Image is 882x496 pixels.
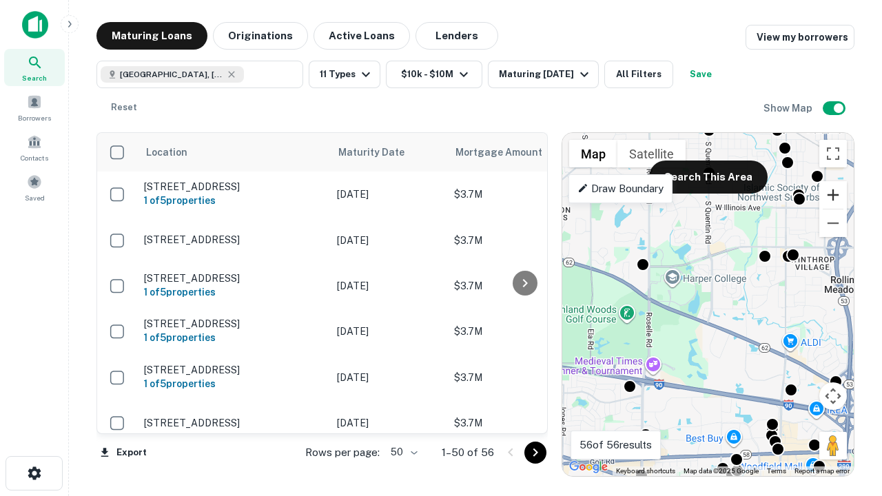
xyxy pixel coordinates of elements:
p: 1–50 of 56 [442,444,494,461]
p: 56 of 56 results [580,437,652,453]
div: Maturing [DATE] [499,66,593,83]
p: [DATE] [337,233,440,248]
button: Map camera controls [819,382,847,410]
p: $3.7M [454,370,592,385]
img: capitalize-icon.png [22,11,48,39]
button: Go to next page [524,442,546,464]
p: $3.7M [454,233,592,248]
img: Google [566,458,611,476]
button: Search This Area [649,161,768,194]
p: [STREET_ADDRESS] [144,318,323,330]
h6: 1 of 5 properties [144,376,323,391]
p: $3.7M [454,187,592,202]
h6: 1 of 5 properties [144,193,323,208]
h6: Show Map [763,101,814,116]
button: Originations [213,22,308,50]
div: 0 0 [562,133,854,476]
a: Search [4,49,65,86]
p: Rows per page: [305,444,380,461]
a: Open this area in Google Maps (opens a new window) [566,458,611,476]
p: [STREET_ADDRESS] [144,364,323,376]
button: Active Loans [314,22,410,50]
th: Maturity Date [330,133,447,172]
a: Borrowers [4,89,65,126]
span: [GEOGRAPHIC_DATA], [GEOGRAPHIC_DATA] [120,68,223,81]
p: [DATE] [337,415,440,431]
button: Export [96,442,150,463]
button: $10k - $10M [386,61,482,88]
p: Draw Boundary [577,180,664,197]
span: Borrowers [18,112,51,123]
button: Zoom out [819,209,847,237]
a: View my borrowers [746,25,854,50]
span: Contacts [21,152,48,163]
p: $3.7M [454,278,592,293]
p: [STREET_ADDRESS] [144,272,323,285]
a: Contacts [4,129,65,166]
button: Lenders [416,22,498,50]
p: $3.7M [454,415,592,431]
span: Saved [25,192,45,203]
a: Saved [4,169,65,206]
span: Search [22,72,47,83]
p: [DATE] [337,278,440,293]
button: Keyboard shortcuts [616,466,675,476]
button: Toggle fullscreen view [819,140,847,167]
button: Maturing [DATE] [488,61,599,88]
span: Maturity Date [338,144,422,161]
h6: 1 of 5 properties [144,330,323,345]
p: [DATE] [337,370,440,385]
p: [DATE] [337,187,440,202]
h6: 1 of 5 properties [144,285,323,300]
div: 50 [385,442,420,462]
iframe: Chat Widget [813,386,882,452]
a: Report a map error [794,467,850,475]
button: Reset [102,94,146,121]
p: [STREET_ADDRESS] [144,417,323,429]
button: Show satellite imagery [617,140,686,167]
p: [STREET_ADDRESS] [144,180,323,193]
span: Map data ©2025 Google [684,467,759,475]
button: Show street map [569,140,617,167]
th: Location [137,133,330,172]
p: [STREET_ADDRESS] [144,234,323,246]
button: 11 Types [309,61,380,88]
button: Maturing Loans [96,22,207,50]
th: Mortgage Amount [447,133,599,172]
button: Zoom in [819,181,847,209]
span: Mortgage Amount [455,144,560,161]
span: Location [145,144,187,161]
p: [DATE] [337,324,440,339]
p: $3.7M [454,324,592,339]
a: Terms [767,467,786,475]
button: All Filters [604,61,673,88]
button: Save your search to get updates of matches that match your search criteria. [679,61,723,88]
